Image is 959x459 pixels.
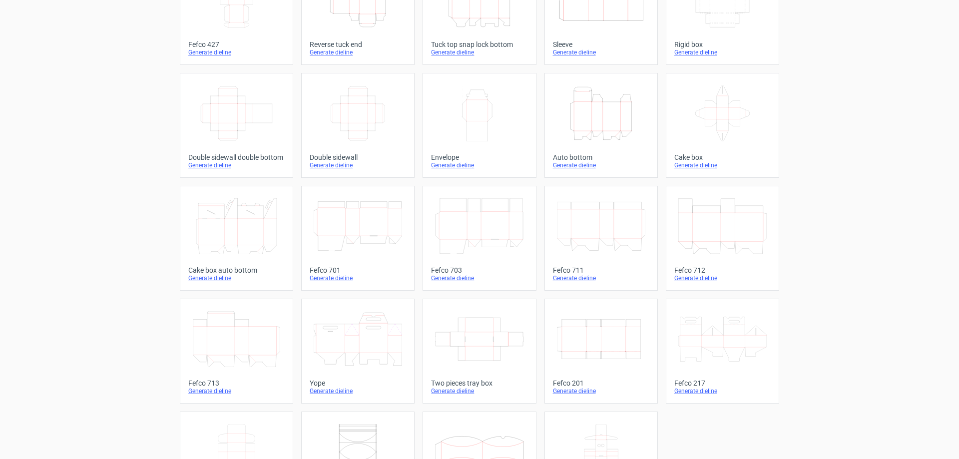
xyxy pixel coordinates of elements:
[553,153,649,161] div: Auto bottom
[431,161,527,169] div: Generate dieline
[674,387,771,395] div: Generate dieline
[674,48,771,56] div: Generate dieline
[423,186,536,291] a: Fefco 703Generate dieline
[188,387,285,395] div: Generate dieline
[310,387,406,395] div: Generate dieline
[674,153,771,161] div: Cake box
[180,73,293,178] a: Double sidewall double bottomGenerate dieline
[180,186,293,291] a: Cake box auto bottomGenerate dieline
[666,73,779,178] a: Cake boxGenerate dieline
[423,299,536,404] a: Two pieces tray boxGenerate dieline
[553,387,649,395] div: Generate dieline
[666,299,779,404] a: Fefco 217Generate dieline
[674,379,771,387] div: Fefco 217
[431,266,527,274] div: Fefco 703
[188,274,285,282] div: Generate dieline
[188,40,285,48] div: Fefco 427
[310,48,406,56] div: Generate dieline
[310,266,406,274] div: Fefco 701
[188,379,285,387] div: Fefco 713
[674,274,771,282] div: Generate dieline
[553,266,649,274] div: Fefco 711
[553,379,649,387] div: Fefco 201
[544,73,658,178] a: Auto bottomGenerate dieline
[544,186,658,291] a: Fefco 711Generate dieline
[431,274,527,282] div: Generate dieline
[431,387,527,395] div: Generate dieline
[301,73,415,178] a: Double sidewallGenerate dieline
[674,161,771,169] div: Generate dieline
[301,299,415,404] a: YopeGenerate dieline
[666,186,779,291] a: Fefco 712Generate dieline
[188,153,285,161] div: Double sidewall double bottom
[310,161,406,169] div: Generate dieline
[431,153,527,161] div: Envelope
[544,299,658,404] a: Fefco 201Generate dieline
[310,274,406,282] div: Generate dieline
[553,274,649,282] div: Generate dieline
[180,299,293,404] a: Fefco 713Generate dieline
[553,161,649,169] div: Generate dieline
[553,48,649,56] div: Generate dieline
[674,40,771,48] div: Rigid box
[431,379,527,387] div: Two pieces tray box
[310,153,406,161] div: Double sidewall
[431,48,527,56] div: Generate dieline
[188,266,285,274] div: Cake box auto bottom
[310,379,406,387] div: Yope
[188,161,285,169] div: Generate dieline
[423,73,536,178] a: EnvelopeGenerate dieline
[310,40,406,48] div: Reverse tuck end
[431,40,527,48] div: Tuck top snap lock bottom
[553,40,649,48] div: Sleeve
[188,48,285,56] div: Generate dieline
[301,186,415,291] a: Fefco 701Generate dieline
[674,266,771,274] div: Fefco 712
